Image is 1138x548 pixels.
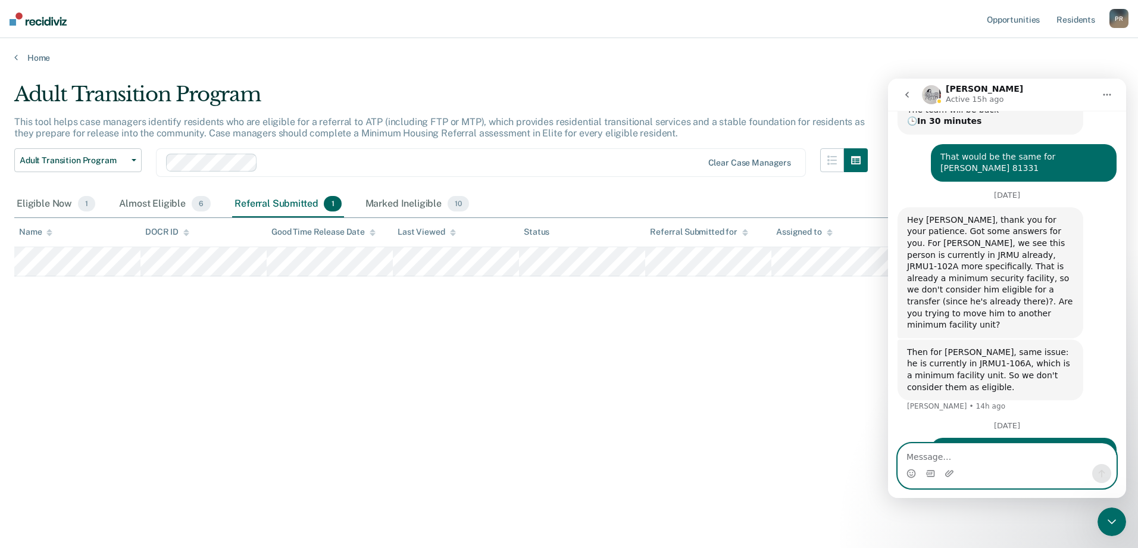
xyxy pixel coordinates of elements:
[192,196,211,211] span: 6
[204,385,223,404] button: Send a message…
[14,82,868,116] div: Adult Transition Program
[888,79,1126,498] iframe: Intercom live chat
[232,191,343,217] div: Referral Submitted1
[18,390,28,400] button: Emoji picker
[1109,9,1128,28] div: P R
[708,158,791,168] div: Clear case managers
[324,196,341,211] span: 1
[43,359,229,420] div: Correct both of them are at a MIN facility (JRMU) however they are both eligible and already appr...
[363,191,471,217] div: Marked Ineligible10
[524,227,549,237] div: Status
[398,227,455,237] div: Last Viewed
[19,227,52,237] div: Name
[14,116,865,139] p: This tool helps case managers identify residents who are eligible for a referral to ATP (includin...
[14,191,98,217] div: Eligible Now1
[78,196,95,211] span: 1
[10,359,229,434] div: Rylee R. says…
[271,227,376,237] div: Good Time Release Date
[14,148,142,172] button: Adult Transition Program
[117,191,213,217] div: Almost Eligible6
[37,390,47,400] button: Gif picker
[1098,507,1126,536] iframe: Intercom live chat
[10,365,228,385] textarea: Message…
[14,52,1124,63] a: Home
[20,155,127,166] span: Adult Transition Program
[448,196,469,211] span: 10
[650,227,748,237] div: Referral Submitted for
[776,227,832,237] div: Assigned to
[57,390,66,400] button: Upload attachment
[145,227,189,237] div: DOCR ID
[1109,9,1128,28] button: PR
[10,13,67,26] img: Recidiviz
